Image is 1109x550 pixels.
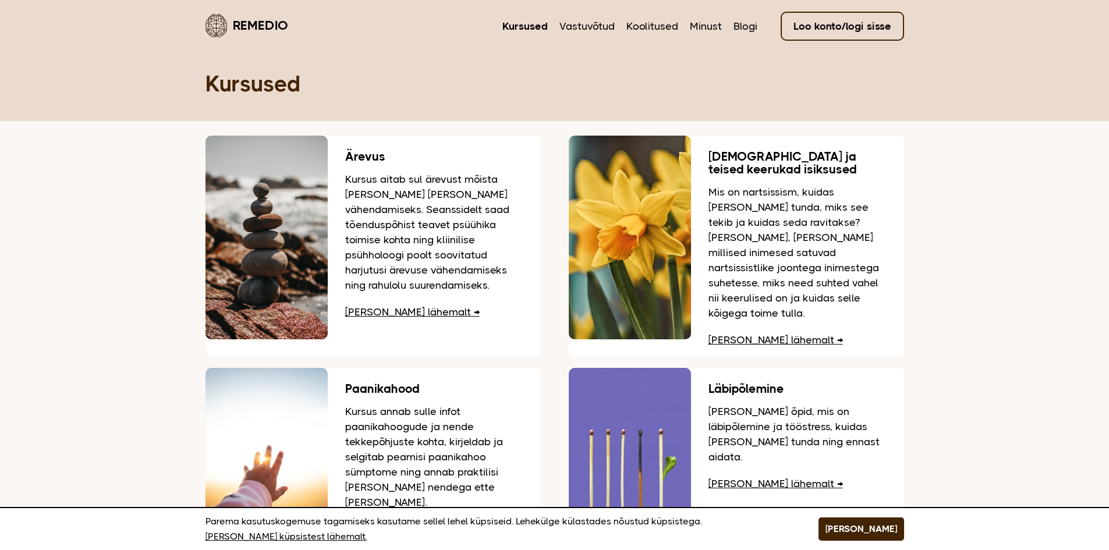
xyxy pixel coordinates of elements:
[708,184,887,321] p: Mis on nartsissism, kuidas [PERSON_NAME] tunda, miks see tekib ja kuidas seda ravitakse? [PERSON_...
[205,514,789,544] p: Parema kasutuskogemuse tagamiseks kasutame sellel lehel küpsiseid. Lehekülge külastades nõustud k...
[205,136,328,339] img: Rannas teineteise peale hoolikalt laotud kivid, mis hoiavad tasakaalu
[345,172,523,293] p: Kursus aitab sul ärevust mõista [PERSON_NAME] [PERSON_NAME] vähendamiseks. Seanssidelt saad tõend...
[559,19,615,34] a: Vastuvõtud
[708,334,843,346] a: [PERSON_NAME] lähemalt
[502,19,548,34] a: Kursused
[345,382,523,395] h3: Paanikahood
[205,70,904,98] h1: Kursused
[626,19,678,34] a: Koolitused
[205,12,288,39] a: Remedio
[690,19,722,34] a: Minust
[708,150,887,176] h3: [DEMOGRAPHIC_DATA] ja teised keerukad isiksused
[345,404,523,510] p: Kursus annab sulle infot paanikahoogude ja nende tekkepõhjuste kohta, kirjeldab ja selgitab peami...
[781,12,904,41] a: Loo konto/logi sisse
[569,136,691,339] img: Nartsissid
[205,529,367,544] a: [PERSON_NAME] küpsistest lähemalt.
[345,306,480,318] a: [PERSON_NAME] lähemalt
[205,14,227,37] img: Remedio logo
[708,478,843,489] a: [PERSON_NAME] lähemalt
[345,150,523,163] h3: Ärevus
[819,517,904,541] button: [PERSON_NAME]
[708,404,887,464] p: [PERSON_NAME] õpid, mis on läbipõlemine ja tööstress, kuidas [PERSON_NAME] tunda ning ennast aidata.
[708,382,887,395] h3: Läbipõlemine
[734,19,757,34] a: Blogi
